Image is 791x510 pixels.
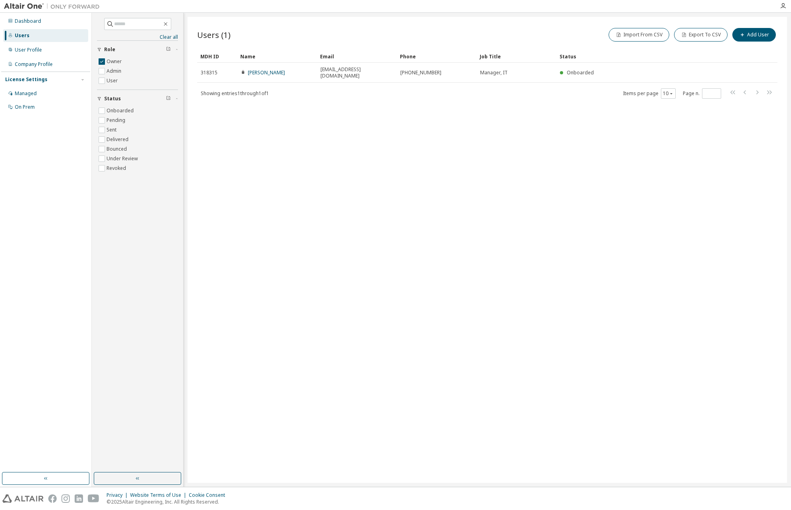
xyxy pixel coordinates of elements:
[15,47,42,53] div: User Profile
[320,66,393,79] span: [EMAIL_ADDRESS][DOMAIN_NAME]
[15,32,30,39] div: Users
[107,116,127,125] label: Pending
[97,90,178,108] button: Status
[15,61,53,68] div: Company Profile
[248,69,285,76] a: [PERSON_NAME]
[400,70,441,76] span: [PHONE_NUMBER]
[107,144,129,154] label: Bounced
[200,50,234,63] div: MDH ID
[107,163,128,173] label: Revoked
[609,28,669,42] button: Import From CSV
[104,46,115,53] span: Role
[15,104,35,110] div: On Prem
[197,29,231,40] span: Users (1)
[567,69,594,76] span: Onboarded
[5,76,47,83] div: License Settings
[2,494,44,503] img: altair_logo.svg
[480,70,508,76] span: Manager, IT
[560,50,736,63] div: Status
[75,494,83,503] img: linkedin.svg
[88,494,99,503] img: youtube.svg
[61,494,70,503] img: instagram.svg
[683,88,721,99] span: Page n.
[130,492,189,498] div: Website Terms of Use
[107,57,123,66] label: Owner
[663,90,674,97] button: 10
[104,96,121,102] span: Status
[189,492,230,498] div: Cookie Consent
[201,90,269,97] span: Showing entries 1 through 1 of 1
[48,494,57,503] img: facebook.svg
[201,70,218,76] span: 318315
[480,50,553,63] div: Job Title
[15,18,41,24] div: Dashboard
[107,66,123,76] label: Admin
[107,125,118,135] label: Sent
[166,46,171,53] span: Clear filter
[320,50,394,63] div: Email
[107,492,130,498] div: Privacy
[240,50,314,63] div: Name
[623,88,676,99] span: Items per page
[400,50,473,63] div: Phone
[4,2,104,10] img: Altair One
[107,154,139,163] label: Under Review
[97,34,178,40] a: Clear all
[674,28,728,42] button: Export To CSV
[97,41,178,58] button: Role
[107,76,119,86] label: User
[166,96,171,102] span: Clear filter
[107,135,130,144] label: Delivered
[107,106,135,116] label: Onboarded
[107,498,230,505] p: © 2025 Altair Engineering, Inc. All Rights Reserved.
[732,28,776,42] button: Add User
[15,90,37,97] div: Managed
